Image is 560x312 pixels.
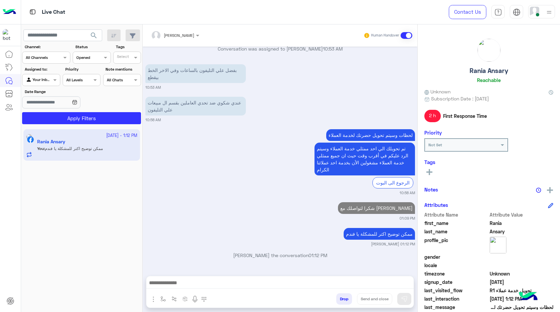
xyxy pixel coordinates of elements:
h6: Reachable [477,77,501,83]
span: 2025-10-13T07:53:30.606Z [490,279,554,286]
label: Priority [65,66,100,72]
small: 10:53 AM [145,85,161,90]
button: select flow [158,293,169,304]
span: Subscription Date : [DATE] [431,95,489,102]
a: Contact Us [449,5,486,19]
img: Logo [3,5,16,19]
h6: Tags [424,159,553,165]
span: 2025-10-13T10:12:52.561Z [490,295,554,302]
div: الرجوع الى البوت [372,177,413,188]
small: [PERSON_NAME] 01:12 PM [371,241,415,247]
label: Channel: [25,44,70,50]
span: last_name [424,228,488,235]
span: Ansary [490,228,554,235]
b: Not Set [428,142,442,147]
span: 10:53 AM [323,46,343,52]
small: Human Handover [371,33,399,38]
span: null [490,262,554,269]
span: Rania [490,220,554,227]
p: 13/10/2025, 1:09 PM [338,202,415,214]
span: last_interaction [424,295,488,302]
span: لحظات وسيتم تحويل حضرتك لخدمة العملاء [490,304,554,311]
span: null [490,253,554,260]
span: profile_pic [424,237,488,252]
span: timezone [424,270,488,277]
label: Date Range [25,89,100,95]
img: tab [28,8,37,16]
h6: Priority [424,130,442,136]
span: [PERSON_NAME] [164,33,194,38]
p: 13/10/2025, 10:58 AM [314,143,415,175]
img: picture [490,237,506,253]
img: 322208621163248 [3,29,15,41]
span: تحويل خدمة عملاء R1 [490,287,554,294]
h5: Rania Ansary [470,67,508,75]
h6: Attributes [424,202,448,208]
span: search [90,31,98,40]
img: notes [536,187,541,193]
img: select flow [160,296,166,302]
span: Unknown [490,270,554,277]
label: Status [75,44,110,50]
p: 13/10/2025, 10:53 AM [145,64,246,83]
span: Attribute Name [424,211,488,218]
div: Select [116,54,129,61]
small: 10:58 AM [145,117,161,123]
h6: Notes [424,186,438,192]
small: 01:09 PM [400,216,415,221]
img: make a call [201,297,207,302]
span: 2 h [424,110,441,122]
img: tab [494,8,502,16]
img: picture [478,39,500,62]
p: Live Chat [42,8,65,17]
label: Assigned to: [25,66,59,72]
label: Tags [116,44,140,50]
button: create order [180,293,191,304]
small: 10:58 AM [400,190,415,196]
p: [PERSON_NAME] the conversation [145,252,415,259]
img: tab [513,8,520,16]
p: 13/10/2025, 10:58 AM [145,97,246,115]
button: search [86,29,102,44]
img: send message [401,296,408,302]
img: add [547,187,553,193]
button: Send and close [357,293,392,305]
img: create order [183,296,188,302]
label: Note mentions [106,66,140,72]
span: first_name [424,220,488,227]
span: last_visited_flow [424,287,488,294]
a: tab [491,5,505,19]
img: send attachment [149,295,157,303]
p: 13/10/2025, 10:58 AM [326,129,415,141]
span: signup_date [424,279,488,286]
span: last_message [424,304,488,311]
p: Conversation was assigned to [PERSON_NAME] [145,45,415,52]
span: Unknown [424,88,450,95]
button: Drop [336,293,352,305]
p: 13/10/2025, 1:12 PM [344,228,415,240]
span: 01:12 PM [308,252,327,258]
img: Trigger scenario [171,296,177,302]
span: gender [424,253,488,260]
button: Trigger scenario [169,293,180,304]
span: First Response Time [443,112,487,120]
span: Attribute Value [490,211,554,218]
img: userImage [530,7,539,16]
button: Apply Filters [22,112,141,124]
span: locale [424,262,488,269]
img: profile [545,8,553,16]
img: send voice note [191,295,199,303]
img: hulul-logo.png [516,285,540,309]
